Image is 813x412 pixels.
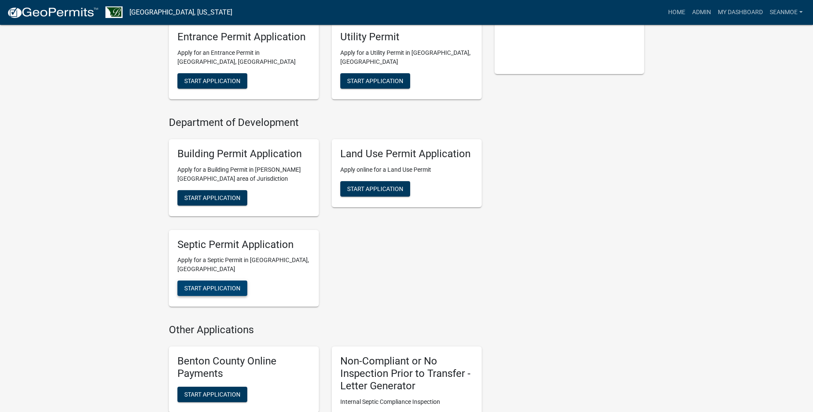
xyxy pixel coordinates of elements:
[177,387,247,402] button: Start Application
[177,239,310,251] h5: Septic Permit Application
[177,48,310,66] p: Apply for an Entrance Permit in [GEOGRAPHIC_DATA], [GEOGRAPHIC_DATA]
[177,190,247,206] button: Start Application
[340,397,473,406] p: Internal Septic Compliance Inspection
[347,185,403,192] span: Start Application
[184,285,240,292] span: Start Application
[177,165,310,183] p: Apply for a Building Permit in [PERSON_NAME][GEOGRAPHIC_DATA] area of Jurisdiction
[766,4,806,21] a: SeanMoe
[340,31,473,43] h5: Utility Permit
[177,256,310,274] p: Apply for a Septic Permit in [GEOGRAPHIC_DATA], [GEOGRAPHIC_DATA]
[714,4,766,21] a: My Dashboard
[340,165,473,174] p: Apply online for a Land Use Permit
[340,181,410,197] button: Start Application
[177,73,247,89] button: Start Application
[129,5,232,20] a: [GEOGRAPHIC_DATA], [US_STATE]
[177,355,310,380] h5: Benton County Online Payments
[184,391,240,397] span: Start Application
[169,116,482,129] h4: Department of Development
[340,73,410,89] button: Start Application
[105,6,123,18] img: Benton County, Minnesota
[340,48,473,66] p: Apply for a Utility Permit in [GEOGRAPHIC_DATA], [GEOGRAPHIC_DATA]
[177,31,310,43] h5: Entrance Permit Application
[184,78,240,84] span: Start Application
[347,78,403,84] span: Start Application
[169,324,482,336] h4: Other Applications
[184,194,240,201] span: Start Application
[177,148,310,160] h5: Building Permit Application
[689,4,714,21] a: Admin
[665,4,689,21] a: Home
[177,281,247,296] button: Start Application
[340,148,473,160] h5: Land Use Permit Application
[340,355,473,392] h5: Non-Compliant or No Inspection Prior to Transfer - Letter Generator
